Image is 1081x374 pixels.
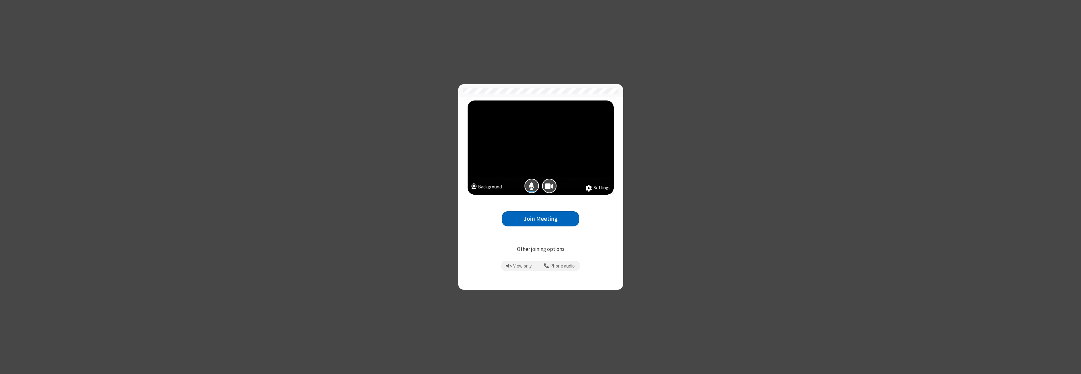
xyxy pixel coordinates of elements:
[471,183,502,192] button: Background
[504,261,534,271] button: Prevent echo when there is already an active mic and speaker in the room.
[585,184,611,192] button: Settings
[542,261,577,271] button: Use your phone for mic and speaker while you view the meeting on this device.
[513,263,532,269] span: View only
[502,211,579,227] button: Join Meeting
[542,179,557,193] button: Camera is on
[524,179,539,193] button: Mic is on
[550,263,575,269] span: Phone audio
[537,262,539,270] span: |
[468,245,614,253] p: Other joining options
